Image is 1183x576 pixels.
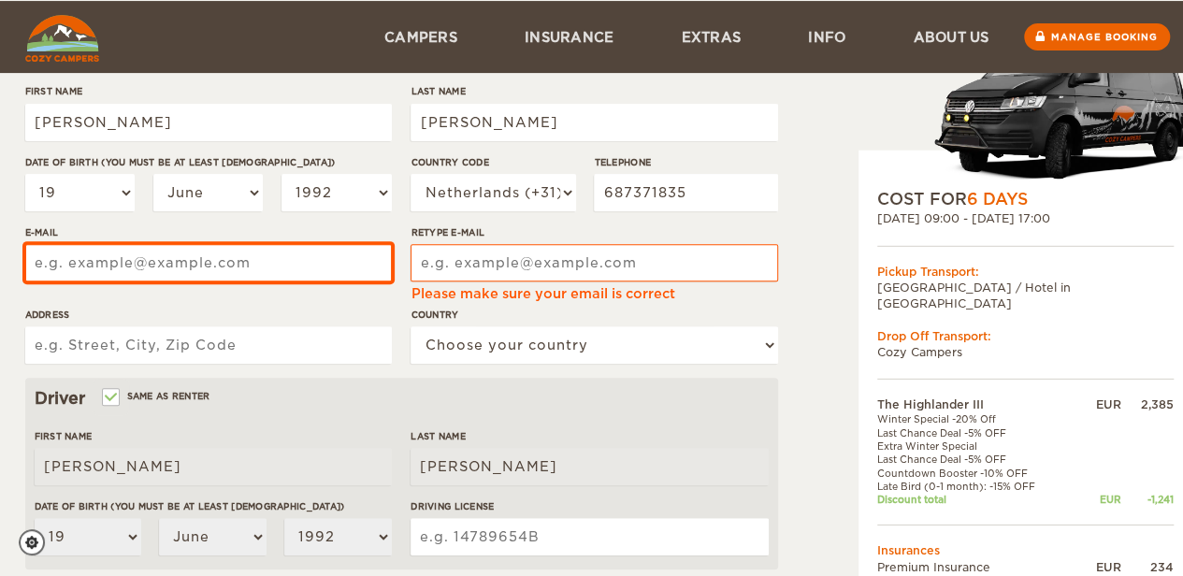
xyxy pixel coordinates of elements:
div: Driver [35,387,769,410]
td: Insurances [877,542,1174,558]
td: Winter Special -20% Off [877,412,1076,425]
label: First Name [35,429,392,443]
input: e.g. 1 234 567 890 [594,174,777,211]
label: Last Name [411,429,768,443]
input: e.g. example@example.com [25,244,392,281]
input: e.g. example@example.com [411,244,777,281]
td: Extra Winter Special [877,439,1076,453]
a: Extras [647,1,774,73]
td: Late Bird (0-1 month): -15% OFF [877,479,1076,492]
input: Same as renter [104,393,116,405]
div: EUR [1075,558,1120,574]
label: Last Name [411,84,777,98]
a: Cookie settings [19,529,57,555]
label: Date of birth (You must be at least [DEMOGRAPHIC_DATA]) [35,499,392,513]
div: EUR [1075,396,1120,412]
div: 2,385 [1121,396,1174,412]
label: First Name [25,84,392,98]
a: Manage booking [1024,23,1170,50]
label: Country [411,308,777,322]
div: -1,241 [1121,493,1174,506]
td: Last Chance Deal -5% OFF [877,453,1076,466]
label: Retype E-mail [411,225,777,239]
td: Cozy Campers [877,344,1174,360]
label: Address [25,308,392,322]
div: [DATE] 09:00 - [DATE] 17:00 [877,210,1174,226]
label: E-mail [25,225,392,239]
div: Pickup Transport: [877,263,1174,279]
div: Please make sure your email is correct [411,284,777,303]
label: Country Code [411,155,575,169]
div: EUR [1075,493,1120,506]
label: Date of birth (You must be at least [DEMOGRAPHIC_DATA]) [25,155,392,169]
div: COST FOR [877,188,1174,210]
label: Telephone [594,155,777,169]
td: The Highlander III [877,396,1076,412]
input: e.g. Smith [411,448,768,485]
td: Last Chance Deal -5% OFF [877,425,1076,439]
input: e.g. Street, City, Zip Code [25,326,392,364]
label: Same as renter [104,387,210,405]
a: Campers [351,1,491,73]
input: e.g. Smith [411,104,777,141]
td: [GEOGRAPHIC_DATA] / Hotel in [GEOGRAPHIC_DATA] [877,279,1174,310]
a: Info [774,1,879,73]
input: e.g. William [25,104,392,141]
div: Drop Off Transport: [877,328,1174,344]
div: 234 [1121,558,1174,574]
td: Premium Insurance [877,558,1076,574]
input: e.g. 14789654B [411,518,768,555]
label: Driving License [411,499,768,513]
td: Countdown Booster -10% OFF [877,466,1076,479]
span: 6 Days [967,190,1028,209]
td: Discount total [877,493,1076,506]
a: Insurance [491,1,648,73]
img: Cozy Campers [25,15,99,62]
input: e.g. William [35,448,392,485]
a: About us [879,1,1022,73]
